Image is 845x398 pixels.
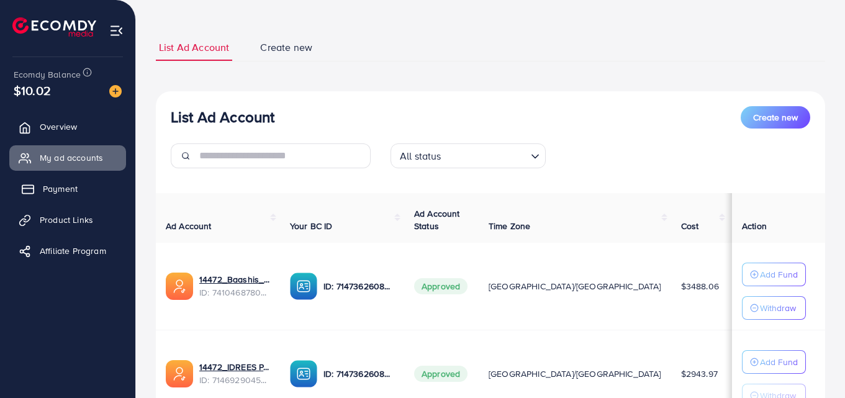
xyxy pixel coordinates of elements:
[109,85,122,97] img: image
[166,220,212,232] span: Ad Account
[9,207,126,232] a: Product Links
[489,368,661,380] span: [GEOGRAPHIC_DATA]/[GEOGRAPHIC_DATA]
[199,361,270,386] div: <span class='underline'>14472_IDREES PAKISTAN_1664125082873</span></br>7146929045807087618
[742,296,806,320] button: Withdraw
[489,280,661,292] span: [GEOGRAPHIC_DATA]/[GEOGRAPHIC_DATA]
[489,220,530,232] span: Time Zone
[9,238,126,263] a: Affiliate Program
[742,350,806,374] button: Add Fund
[414,207,460,232] span: Ad Account Status
[742,220,767,232] span: Action
[9,176,126,201] a: Payment
[290,360,317,387] img: ic-ba-acc.ded83a64.svg
[166,360,193,387] img: ic-ads-acc.e4c84228.svg
[391,143,546,168] div: Search for option
[199,374,270,386] span: ID: 7146929045807087618
[199,273,270,299] div: <span class='underline'>14472_Baashis_1725384219892</span></br>7410468780859523073
[741,106,810,129] button: Create new
[12,17,96,37] img: logo
[199,361,270,373] a: 14472_IDREES PAKISTAN_1664125082873
[445,145,526,165] input: Search for option
[323,279,394,294] p: ID: 7147362608272637953
[9,145,126,170] a: My ad accounts
[171,108,274,126] h3: List Ad Account
[166,273,193,300] img: ic-ads-acc.e4c84228.svg
[199,273,270,286] a: 14472_Baashis_1725384219892
[397,147,444,165] span: All status
[40,152,103,164] span: My ad accounts
[40,214,93,226] span: Product Links
[9,114,126,139] a: Overview
[290,220,333,232] span: Your BC ID
[260,40,312,55] span: Create new
[681,368,718,380] span: $2943.97
[753,111,798,124] span: Create new
[14,81,51,99] span: $10.02
[159,40,229,55] span: List Ad Account
[760,355,798,369] p: Add Fund
[290,273,317,300] img: ic-ba-acc.ded83a64.svg
[40,245,106,257] span: Affiliate Program
[40,120,77,133] span: Overview
[760,267,798,282] p: Add Fund
[109,24,124,38] img: menu
[792,342,836,389] iframe: Chat
[14,68,81,81] span: Ecomdy Balance
[199,286,270,299] span: ID: 7410468780859523073
[681,280,719,292] span: $3488.06
[323,366,394,381] p: ID: 7147362608272637953
[43,183,78,195] span: Payment
[681,220,699,232] span: Cost
[742,263,806,286] button: Add Fund
[414,366,468,382] span: Approved
[414,278,468,294] span: Approved
[760,301,796,315] p: Withdraw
